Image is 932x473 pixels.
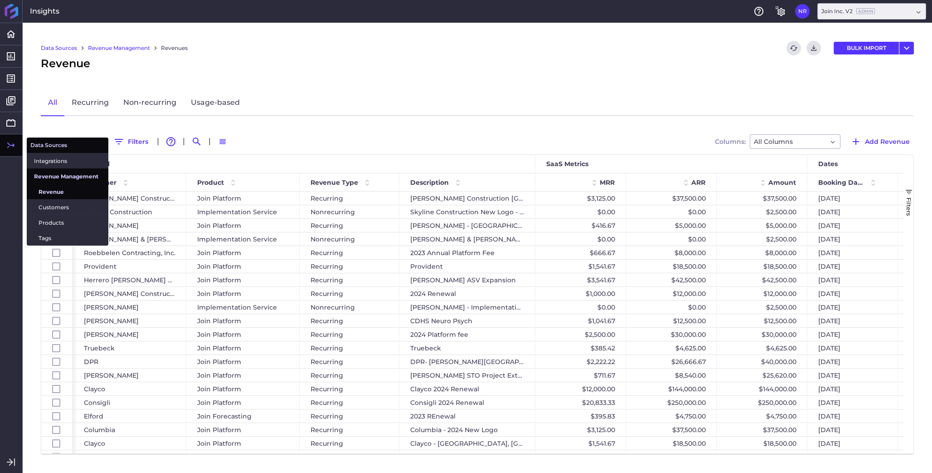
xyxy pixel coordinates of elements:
[626,396,717,409] div: $250,000.00
[300,205,399,218] div: Nonrecurring
[197,355,241,368] span: Join Platform
[300,273,399,286] div: Recurring
[807,314,898,327] div: [DATE]
[300,192,399,205] div: Recurring
[41,55,90,72] span: Revenue
[197,383,241,395] span: Join Platform
[807,328,898,341] div: [DATE]
[807,396,898,409] div: [DATE]
[197,206,277,218] span: Implementation Service
[905,197,913,216] span: Filters
[41,328,73,341] div: Press SPACE to select this row.
[84,206,152,218] span: Skyline Construction
[717,314,807,327] div: $12,500.00
[399,423,535,436] div: Columbia - 2024 New Logo
[535,355,626,368] div: $2,222.22
[300,246,399,259] div: Recurring
[807,301,898,314] div: [DATE]
[197,287,241,300] span: Join Platform
[752,4,766,19] button: Help
[750,134,840,149] div: Dropdown select
[116,90,184,116] a: Non-recurring
[717,341,807,355] div: $4,625.00
[84,355,98,368] span: DPR
[84,315,139,327] span: [PERSON_NAME]
[846,134,914,149] button: Add Revenue
[535,341,626,355] div: $385.42
[717,260,807,273] div: $18,500.00
[626,328,717,341] div: $30,000.00
[88,44,150,52] a: Revenue Management
[821,7,875,15] div: Join Inc. V2
[399,287,535,300] div: 2024 Renewal
[717,369,807,382] div: $25,620.00
[626,355,717,368] div: $26,666.67
[84,410,103,423] span: Elford
[399,273,535,286] div: [PERSON_NAME] ASV Expansion
[399,382,535,395] div: Clayco 2024 Renewal
[41,409,73,423] div: Press SPACE to select this row.
[197,233,277,246] span: Implementation Service
[626,409,717,423] div: $4,750.00
[717,232,807,246] div: $2,500.00
[626,301,717,314] div: $0.00
[84,451,175,463] span: [PERSON_NAME] & [PERSON_NAME]
[41,341,73,355] div: Press SPACE to select this row.
[807,273,898,286] div: [DATE]
[786,41,801,55] button: Refresh
[300,314,399,327] div: Recurring
[300,328,399,341] div: Recurring
[807,219,898,232] div: [DATE]
[84,246,175,259] span: Roebbelen Contracting, Inc.
[189,134,204,149] button: Search by
[399,409,535,423] div: 2023 REnewal
[41,44,77,52] a: Data Sources
[535,219,626,232] div: $416.67
[807,450,898,463] div: [DATE]
[197,410,252,423] span: Join Forecasting
[109,134,152,149] button: Filters
[399,192,535,205] div: [PERSON_NAME] Construction [GEOGRAPHIC_DATA] - [DATE]
[84,328,139,341] span: [PERSON_NAME]
[399,246,535,259] div: 2023 Annual Platform Fee
[84,301,139,314] span: [PERSON_NAME]
[197,301,277,314] span: Implementation Service
[197,369,241,382] span: Join Platform
[535,232,626,246] div: $0.00
[535,273,626,286] div: $3,541.67
[84,233,175,246] span: [PERSON_NAME] & [PERSON_NAME]
[807,232,898,246] div: [DATE]
[717,355,807,368] div: $40,000.00
[818,178,864,187] span: Booking Date
[197,192,241,205] span: Join Platform
[197,274,241,286] span: Join Platform
[84,396,110,409] span: Consigli
[626,287,717,300] div: $12,000.00
[717,287,807,300] div: $12,000.00
[865,137,910,147] span: Add Revenue
[41,301,73,314] div: Press SPACE to select this row.
[197,424,241,436] span: Join Platform
[768,178,796,187] span: Amount
[626,450,717,463] div: $17,250.00
[197,342,241,355] span: Join Platform
[626,219,717,232] div: $5,000.00
[41,369,73,382] div: Press SPACE to select this row.
[626,260,717,273] div: $18,500.00
[84,192,175,205] span: [PERSON_NAME] Construction
[399,219,535,232] div: [PERSON_NAME] - [GEOGRAPHIC_DATA][PERSON_NAME]
[399,205,535,218] div: Skyline Construction New Logo - Implementation Fee
[41,382,73,396] div: Press SPACE to select this row.
[197,396,241,409] span: Join Platform
[84,437,105,450] span: Clayco
[899,42,914,54] button: User Menu
[41,423,73,437] div: Press SPACE to select this row.
[626,341,717,355] div: $4,625.00
[535,328,626,341] div: $2,500.00
[546,160,588,168] span: SaaS Metrics
[717,192,807,205] div: $37,500.00
[41,90,64,116] a: All
[834,42,899,54] button: BULK IMPORT
[399,314,535,327] div: CDHS Neuro Psych
[300,396,399,409] div: Recurring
